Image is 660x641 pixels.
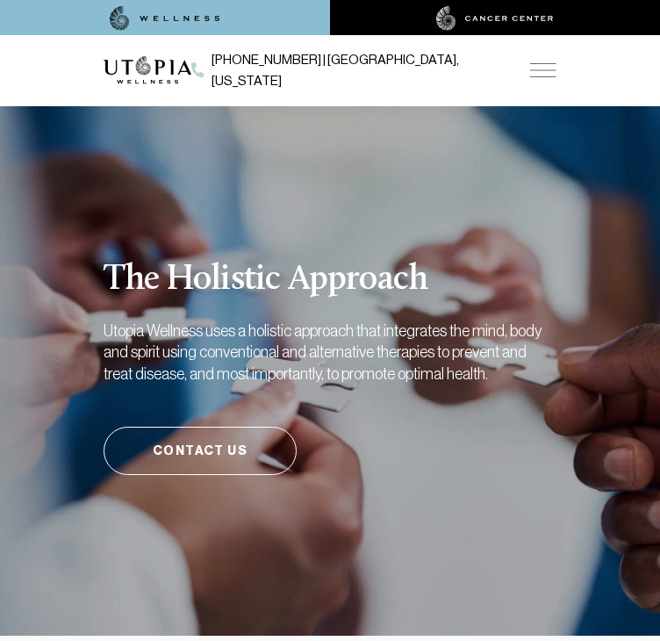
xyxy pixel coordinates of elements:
[436,6,554,31] img: cancer center
[104,217,556,299] h1: The Holistic Approach
[104,427,297,475] a: Contact Us
[110,6,220,31] img: wellness
[104,56,191,84] img: logo
[212,49,508,92] span: [PHONE_NUMBER] | [GEOGRAPHIC_DATA], [US_STATE]
[191,49,508,92] a: [PHONE_NUMBER] | [GEOGRAPHIC_DATA], [US_STATE]
[104,320,542,385] h2: Utopia Wellness uses a holistic approach that integrates the mind, body and spirit using conventi...
[530,63,556,77] img: icon-hamburger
